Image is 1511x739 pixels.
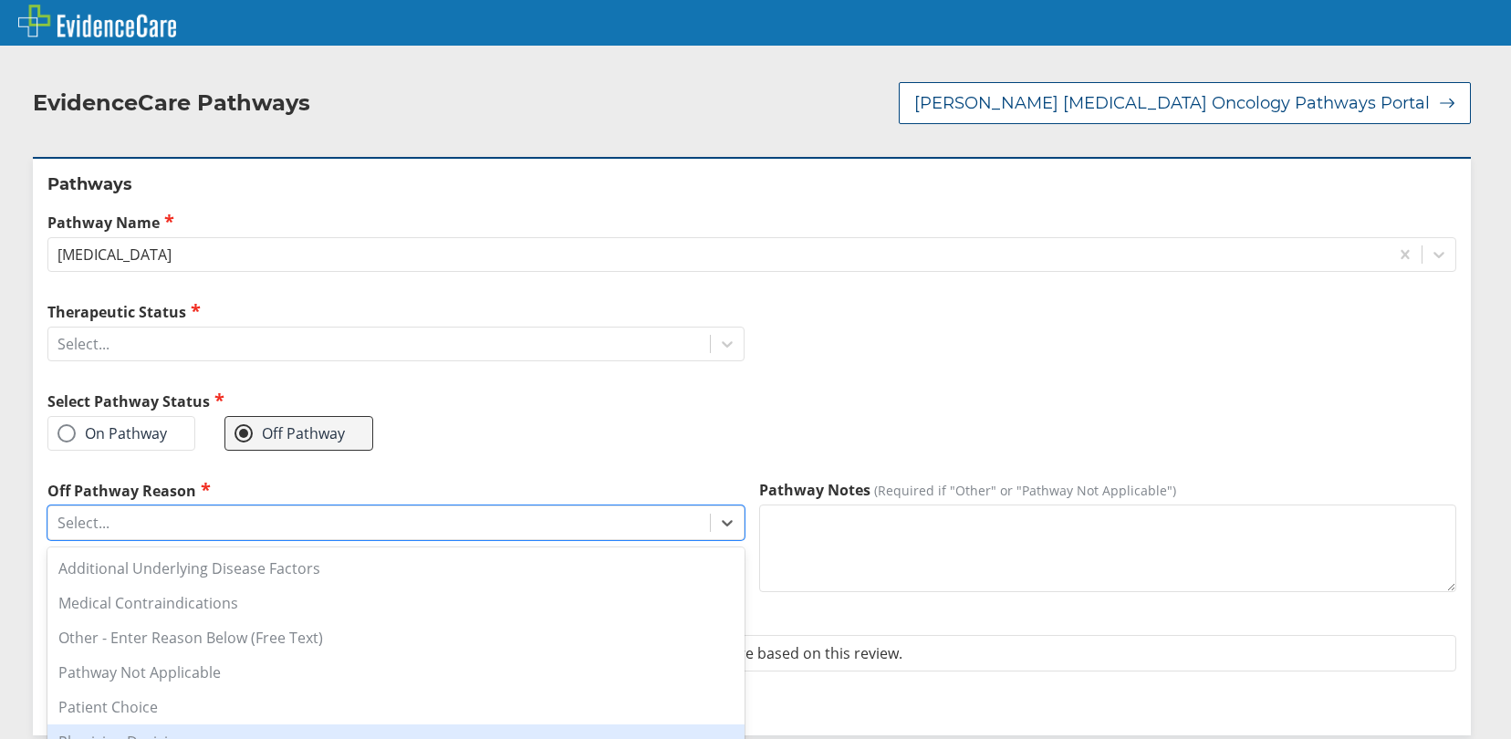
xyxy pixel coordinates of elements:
[57,424,167,442] label: On Pathway
[899,82,1471,124] button: [PERSON_NAME] [MEDICAL_DATA] Oncology Pathways Portal
[47,390,745,411] h2: Select Pathway Status
[47,690,745,724] div: Patient Choice
[234,424,345,442] label: Off Pathway
[759,480,1456,500] label: Pathway Notes
[47,301,745,322] label: Therapeutic Status
[57,513,109,533] div: Select...
[874,482,1176,499] span: (Required if "Other" or "Pathway Not Applicable")
[18,5,176,37] img: EvidenceCare
[47,212,1456,233] label: Pathway Name
[47,620,745,655] div: Other - Enter Reason Below (Free Text)
[57,245,172,265] div: [MEDICAL_DATA]
[47,173,1456,195] h2: Pathways
[47,586,745,620] div: Medical Contraindications
[914,92,1430,114] span: [PERSON_NAME] [MEDICAL_DATA] Oncology Pathways Portal
[47,480,745,501] label: Off Pathway Reason
[57,334,109,354] div: Select...
[47,655,745,690] div: Pathway Not Applicable
[47,551,745,586] div: Additional Underlying Disease Factors
[33,89,310,117] h2: EvidenceCare Pathways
